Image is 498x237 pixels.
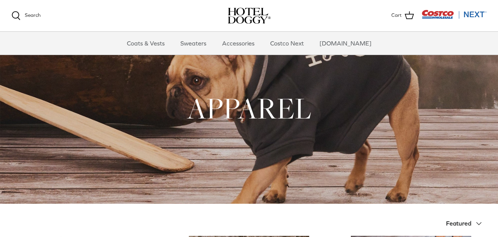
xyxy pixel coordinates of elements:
[11,89,487,127] h1: APPAREL
[11,11,41,20] a: Search
[446,220,471,227] span: Featured
[228,8,271,24] a: hoteldoggy.com hoteldoggycom
[174,32,213,55] a: Sweaters
[313,32,378,55] a: [DOMAIN_NAME]
[446,215,487,232] button: Featured
[422,15,487,20] a: Visit Costco Next
[215,32,261,55] a: Accessories
[391,11,402,19] span: Cart
[120,32,172,55] a: Coats & Vests
[391,11,414,21] a: Cart
[422,10,487,19] img: Costco Next
[263,32,311,55] a: Costco Next
[228,8,271,24] img: hoteldoggycom
[25,12,41,18] span: Search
